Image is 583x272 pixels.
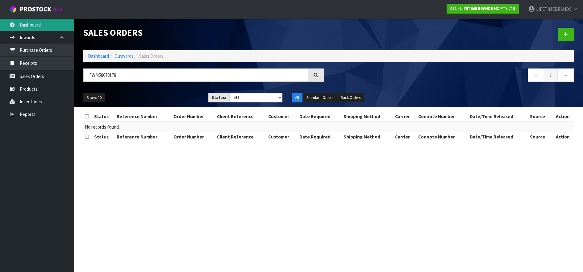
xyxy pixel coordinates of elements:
[115,132,172,142] th: Reference Number
[292,93,302,103] button: All
[83,68,308,82] input: Search sales orders
[267,132,298,142] th: Customer
[342,132,394,142] th: Shipping Method
[52,7,62,13] small: WMS
[83,122,574,132] td: No records found.
[450,6,515,11] strong: C11 - LIFETIME BRANDS NZ PTY LTD
[298,132,342,142] th: Date Required
[552,132,574,142] th: Action
[83,28,324,38] h1: Sales Orders
[528,112,552,122] th: Source
[20,5,51,13] span: ProStock
[468,112,528,122] th: Date/Time Released
[88,53,109,59] a: Dashboard
[303,93,337,103] button: Standard Orders
[172,132,215,142] th: Order Number
[267,112,298,122] th: Customer
[215,112,267,122] th: Client Reference
[212,95,226,100] strong: Status:
[298,112,342,122] th: Date Required
[83,93,105,103] button: Show: 10
[139,53,164,59] span: Sales Orders
[215,132,267,142] th: Client Reference
[552,112,574,122] th: Action
[417,132,468,142] th: Connote Number
[93,112,115,122] th: Status
[528,68,544,82] a: ←
[333,68,574,84] nav: Page navigation
[417,112,468,122] th: Connote Number
[337,93,364,103] button: Back Orders
[9,5,17,13] img: cube-alt.png
[528,132,552,142] th: Source
[557,68,574,82] a: →
[115,53,134,59] a: Outwards
[394,112,417,122] th: Carrier
[536,6,572,12] span: LIFETIMEBRANDS
[115,112,172,122] th: Reference Number
[468,132,528,142] th: Date/Time Released
[172,112,215,122] th: Order Number
[342,112,394,122] th: Shipping Method
[394,132,417,142] th: Carrier
[544,68,558,82] a: 1
[93,132,115,142] th: Status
